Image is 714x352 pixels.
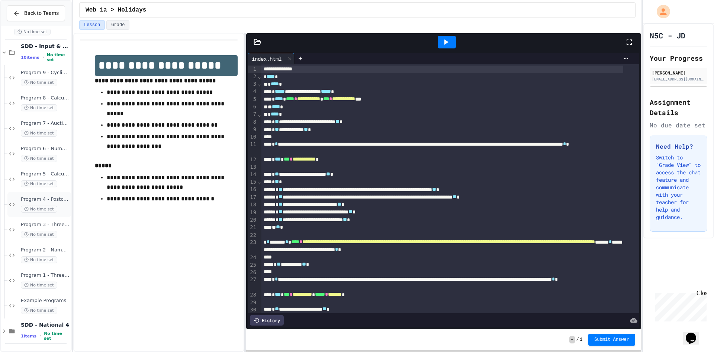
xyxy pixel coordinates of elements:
[248,171,257,178] div: 14
[652,69,705,76] div: [PERSON_NAME]
[248,80,257,88] div: 3
[248,276,257,291] div: 27
[21,272,70,279] span: Program 1 - Three in, three out
[3,3,51,47] div: Chat with us now!Close
[21,256,57,263] span: No time set
[21,146,70,152] span: Program 6 - Number generator
[21,130,57,137] span: No time set
[576,337,579,343] span: /
[257,73,261,79] span: Fold line
[106,20,129,30] button: Grade
[248,133,257,141] div: 10
[248,178,257,186] div: 15
[652,290,707,321] iframe: chat widget
[248,126,257,133] div: 9
[21,104,57,111] span: No time set
[649,3,672,20] div: My Account
[248,306,257,314] div: 30
[652,76,705,82] div: [EMAIL_ADDRESS][DOMAIN_NAME]
[21,155,57,162] span: No time set
[248,232,257,239] div: 22
[14,28,51,35] span: No time set
[683,322,707,345] iframe: chat widget
[594,337,629,343] span: Submit Answer
[21,247,70,253] span: Program 2 - Name Swapper
[248,186,257,193] div: 16
[248,103,257,111] div: 6
[257,111,261,117] span: Fold line
[248,73,257,80] div: 2
[248,291,257,299] div: 28
[21,171,70,177] span: Program 5 - Calculate the area of a rectangle
[21,95,70,101] span: Program 8 - Calculating the atomic weight of [MEDICAL_DATA] (alkanes)
[248,164,257,171] div: 13
[21,321,70,328] span: SDD - National 4
[24,9,59,17] span: Back to Teams
[47,53,70,62] span: No time set
[248,194,257,201] div: 17
[248,269,257,276] div: 26
[44,331,70,341] span: No time set
[248,254,257,261] div: 24
[21,43,70,50] span: SDD - Input & Output, simple calculations
[21,55,39,60] span: 10 items
[569,336,575,343] span: -
[248,53,295,64] div: index.html
[21,120,70,127] span: Program 7 - Auction fee
[656,142,701,151] h3: Need Help?
[39,333,41,339] span: •
[248,88,257,95] div: 4
[248,216,257,224] div: 20
[580,337,582,343] span: 1
[650,121,707,130] div: No due date set
[248,66,257,73] div: 1
[21,196,70,203] span: Program 4 - Postcode formatter
[42,54,44,60] span: •
[248,118,257,126] div: 8
[257,179,261,185] span: Fold line
[21,334,36,339] span: 1 items
[248,209,257,216] div: 19
[21,298,70,304] span: Example Programs
[7,5,65,21] button: Back to Teams
[21,282,57,289] span: No time set
[250,315,284,326] div: History
[248,111,257,118] div: 7
[21,79,57,86] span: No time set
[650,97,707,118] h2: Assignment Details
[21,222,70,228] span: Program 3 - Three in, Three out (Formatted)
[257,81,261,87] span: Fold line
[248,55,285,63] div: index.html
[248,96,257,103] div: 5
[86,6,146,15] span: Web 1a > Holidays
[248,156,257,164] div: 12
[588,334,635,346] button: Submit Answer
[650,53,707,63] h2: Your Progress
[248,299,257,307] div: 29
[21,231,57,238] span: No time set
[650,30,685,41] h1: N5C - JD
[248,261,257,269] div: 25
[656,154,701,221] p: Switch to "Grade View" to access the chat feature and communicate with your teacher for help and ...
[21,206,57,213] span: No time set
[248,224,257,231] div: 21
[21,180,57,187] span: No time set
[248,201,257,209] div: 18
[21,307,57,314] span: No time set
[248,141,257,156] div: 11
[79,20,105,30] button: Lesson
[21,70,70,76] span: Program 9 - Cycling speed
[248,239,257,254] div: 23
